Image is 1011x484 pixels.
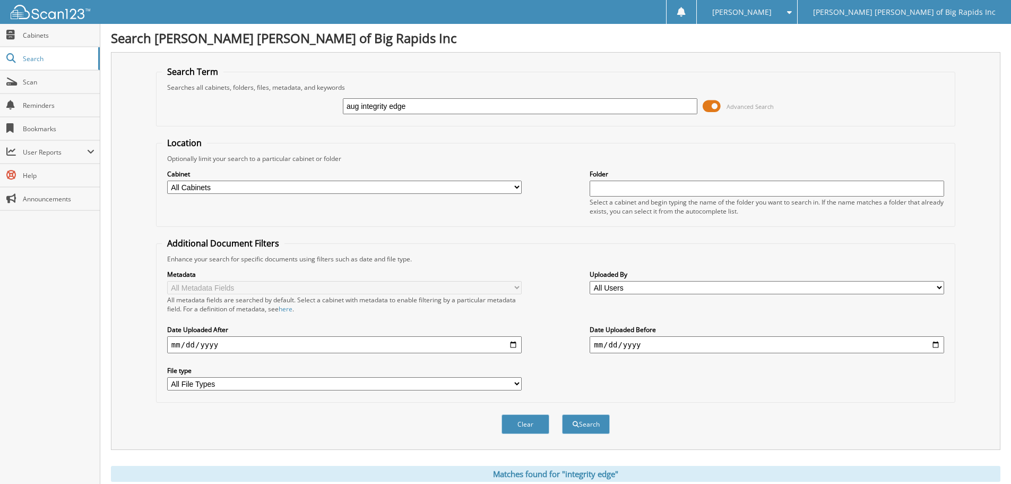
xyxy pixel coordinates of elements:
span: Scan [23,78,94,87]
span: [PERSON_NAME] [PERSON_NAME] of Big Rapids Inc [813,9,996,15]
img: scan123-logo-white.svg [11,5,90,19]
button: Search [562,414,610,434]
span: Announcements [23,194,94,203]
span: [PERSON_NAME] [712,9,772,15]
label: Uploaded By [590,270,944,279]
h1: Search [PERSON_NAME] [PERSON_NAME] of Big Rapids Inc [111,29,1000,47]
span: Cabinets [23,31,94,40]
label: Metadata [167,270,522,279]
div: All metadata fields are searched by default. Select a cabinet with metadata to enable filtering b... [167,295,522,313]
span: Help [23,171,94,180]
button: Clear [502,414,549,434]
div: Searches all cabinets, folders, files, metadata, and keywords [162,83,949,92]
label: Cabinet [167,169,522,179]
div: Optionally limit your search to a particular cabinet or folder [162,154,949,163]
label: File type [167,366,522,375]
span: Bookmarks [23,124,94,133]
input: start [167,336,522,353]
legend: Search Term [162,66,223,78]
a: here [279,304,292,313]
div: Select a cabinet and begin typing the name of the folder you want to search in. If the name match... [590,198,944,216]
input: end [590,336,944,353]
div: Enhance your search for specific documents using filters such as date and file type. [162,254,949,264]
div: Matches found for "integrity edge" [111,466,1000,482]
span: User Reports [23,148,87,157]
span: Reminders [23,101,94,110]
span: Search [23,54,93,63]
legend: Additional Document Filters [162,237,284,249]
label: Date Uploaded After [167,325,522,334]
label: Folder [590,169,944,179]
span: Advanced Search [727,103,774,111]
legend: Location [162,137,207,149]
label: Date Uploaded Before [590,325,944,334]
